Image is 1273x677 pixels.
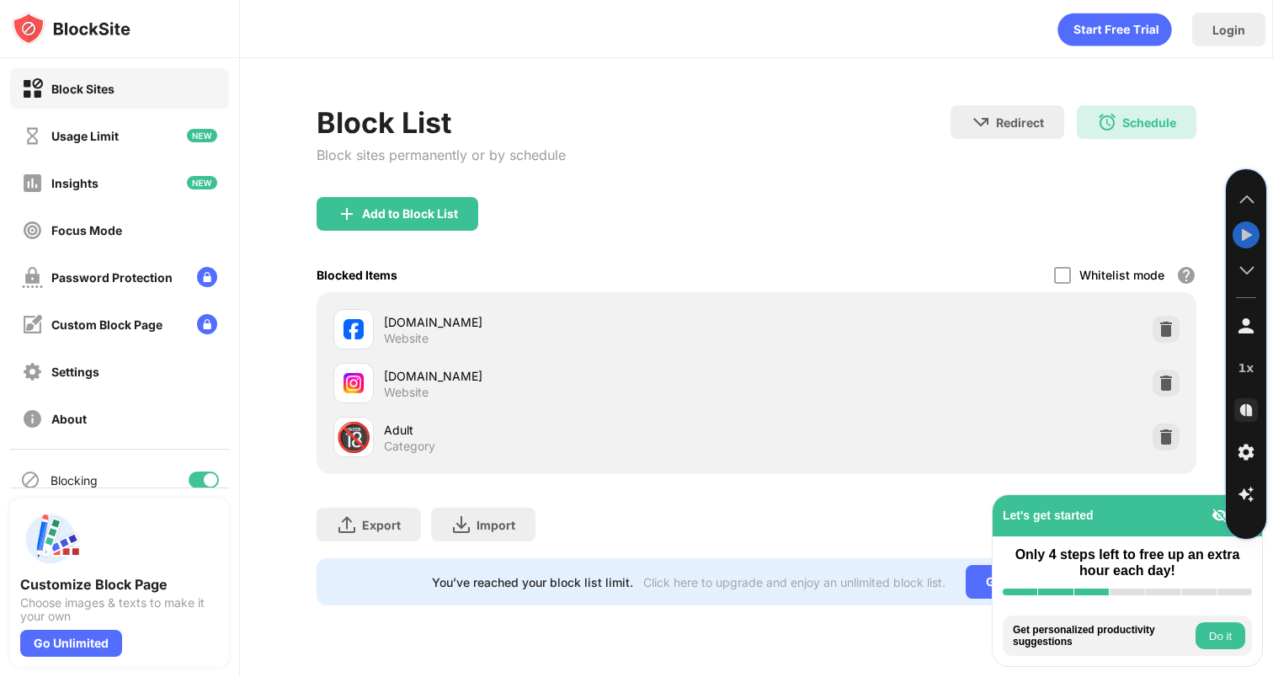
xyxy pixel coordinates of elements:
[187,176,217,189] img: new-icon.svg
[1212,507,1228,524] img: eye-not-visible.svg
[51,176,99,190] div: Insights
[1079,268,1164,282] div: Whitelist mode
[20,470,40,490] img: blocking-icon.svg
[1057,13,1172,46] div: animation
[477,518,515,532] div: Import
[317,105,566,140] div: Block List
[51,223,122,237] div: Focus Mode
[22,314,43,335] img: customize-block-page-off.svg
[344,373,364,393] img: favicons
[384,385,429,400] div: Website
[1122,115,1176,130] div: Schedule
[432,575,633,589] div: You’ve reached your block list limit.
[1196,622,1245,649] button: Do it
[1003,509,1094,522] div: Let's get started
[51,82,115,96] div: Block Sites
[344,319,364,339] img: favicons
[22,361,43,382] img: settings-off.svg
[51,473,98,488] div: Blocking
[197,267,217,287] img: lock-menu.svg
[317,147,566,163] div: Block sites permanently or by schedule
[20,576,219,593] div: Customize Block Page
[966,565,1081,599] div: Go Unlimited
[362,207,458,221] div: Add to Block List
[1212,23,1245,37] div: Login
[51,129,119,143] div: Usage Limit
[197,314,217,334] img: lock-menu.svg
[336,420,371,455] div: 🔞
[51,270,173,285] div: Password Protection
[384,313,757,331] div: [DOMAIN_NAME]
[643,575,945,589] div: Click here to upgrade and enjoy an unlimited block list.
[384,421,757,439] div: Adult
[51,412,87,426] div: About
[20,630,122,657] div: Go Unlimited
[20,596,219,623] div: Choose images & texts to make it your own
[22,220,43,241] img: focus-off.svg
[22,267,43,288] img: password-protection-off.svg
[996,115,1044,130] div: Redirect
[384,367,757,385] div: [DOMAIN_NAME]
[12,12,130,45] img: logo-blocksite.svg
[1003,546,1252,578] div: Only 4 steps left to free up an extra hour each day!
[384,331,429,346] div: Website
[22,408,43,429] img: about-off.svg
[362,518,401,532] div: Export
[317,268,397,282] div: Blocked Items
[22,173,43,194] img: insights-off.svg
[20,509,81,569] img: push-custom-page.svg
[22,125,43,147] img: time-usage-off.svg
[187,129,217,142] img: new-icon.svg
[1013,624,1191,648] div: Get personalized productivity suggestions
[384,439,435,454] div: Category
[51,317,162,332] div: Custom Block Page
[51,365,99,379] div: Settings
[22,78,43,99] img: block-on.svg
